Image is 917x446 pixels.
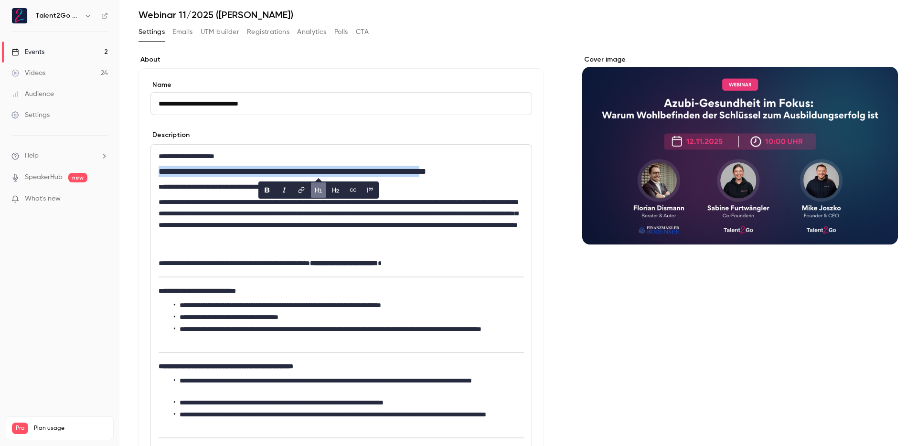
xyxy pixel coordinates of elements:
[11,68,45,78] div: Videos
[294,182,309,198] button: link
[297,24,327,40] button: Analytics
[139,24,165,40] button: Settings
[334,24,348,40] button: Polls
[582,55,898,64] label: Cover image
[11,89,54,99] div: Audience
[34,425,107,432] span: Plan usage
[363,182,378,198] button: blockquote
[11,47,44,57] div: Events
[25,172,63,182] a: SpeakerHub
[11,151,108,161] li: help-dropdown-opener
[356,24,369,40] button: CTA
[150,80,532,90] label: Name
[12,8,27,23] img: Talent2Go GmbH
[12,423,28,434] span: Pro
[11,110,50,120] div: Settings
[582,55,898,244] section: Cover image
[201,24,239,40] button: UTM builder
[35,11,80,21] h6: Talent2Go GmbH
[68,173,87,182] span: new
[139,55,544,64] label: About
[259,182,275,198] button: bold
[150,130,190,140] label: Description
[25,151,39,161] span: Help
[139,9,898,21] h1: Webinar 11/2025 ([PERSON_NAME])
[172,24,192,40] button: Emails
[247,24,289,40] button: Registrations
[277,182,292,198] button: italic
[25,194,61,204] span: What's new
